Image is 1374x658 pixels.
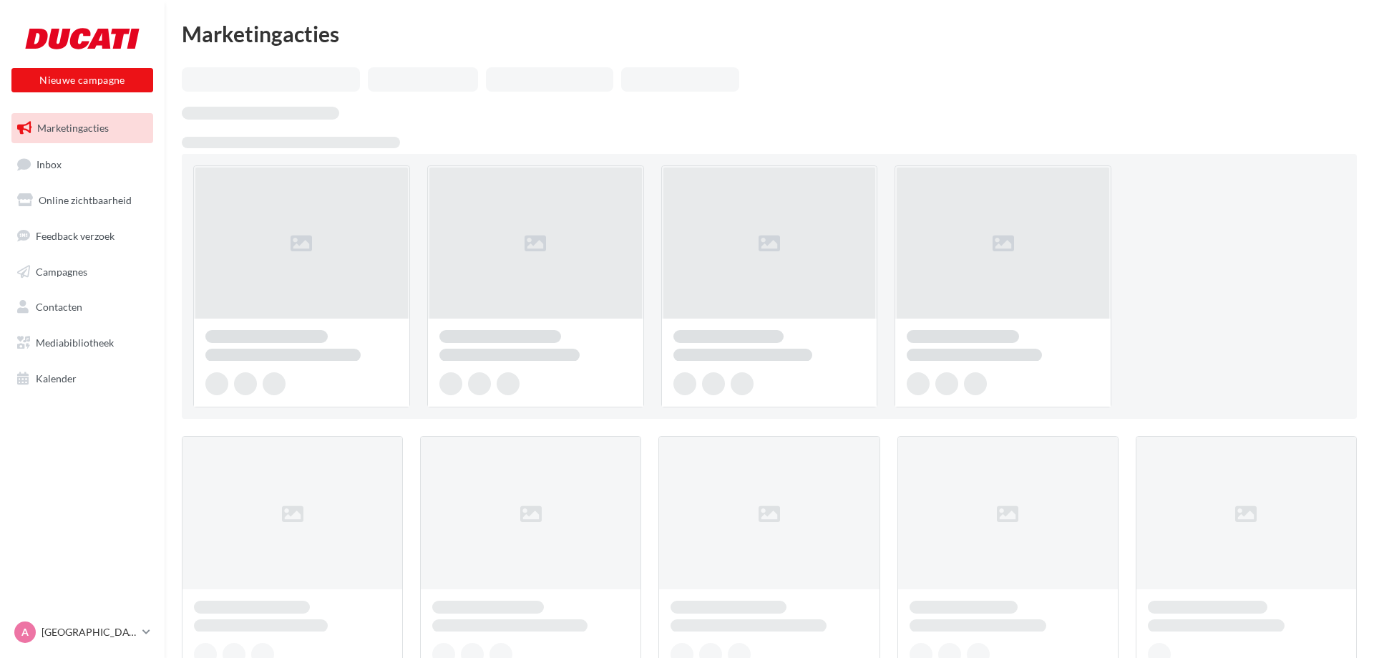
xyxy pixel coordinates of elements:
[36,372,77,384] span: Kalender
[39,194,132,206] span: Online zichtbaarheid
[9,328,156,358] a: Mediabibliotheek
[36,230,114,242] span: Feedback verzoek
[11,68,153,92] button: Nieuwe campagne
[9,113,156,143] a: Marketingacties
[36,337,114,349] span: Mediabibliotheek
[9,149,156,180] a: Inbox
[9,292,156,322] a: Contacten
[9,185,156,216] a: Online zichtbaarheid
[9,221,156,251] a: Feedback verzoek
[42,625,137,639] p: [GEOGRAPHIC_DATA]
[36,158,62,170] span: Inbox
[21,625,29,639] span: A
[11,619,153,646] a: A [GEOGRAPHIC_DATA]
[182,23,1357,44] div: Marketingacties
[37,122,109,134] span: Marketingacties
[9,257,156,287] a: Campagnes
[36,301,82,313] span: Contacten
[9,364,156,394] a: Kalender
[36,265,87,277] span: Campagnes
